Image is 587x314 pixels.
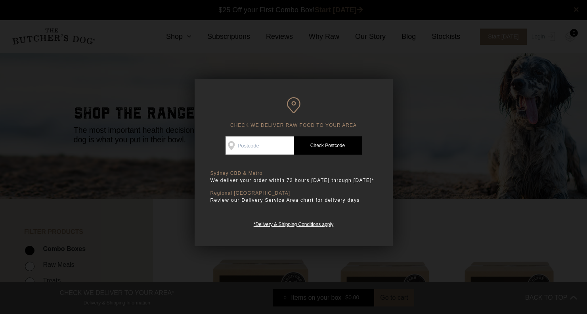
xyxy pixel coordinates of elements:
[210,196,377,204] p: Review our Delivery Service Area chart for delivery days
[294,136,362,155] a: Check Postcode
[210,176,377,184] p: We deliver your order within 72 hours [DATE] through [DATE]*
[210,190,377,196] p: Regional [GEOGRAPHIC_DATA]
[254,220,333,227] a: *Delivery & Shipping Conditions apply
[210,170,377,176] p: Sydney CBD & Metro
[226,136,294,155] input: Postcode
[210,97,377,128] h6: CHECK WE DELIVER RAW FOOD TO YOUR AREA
